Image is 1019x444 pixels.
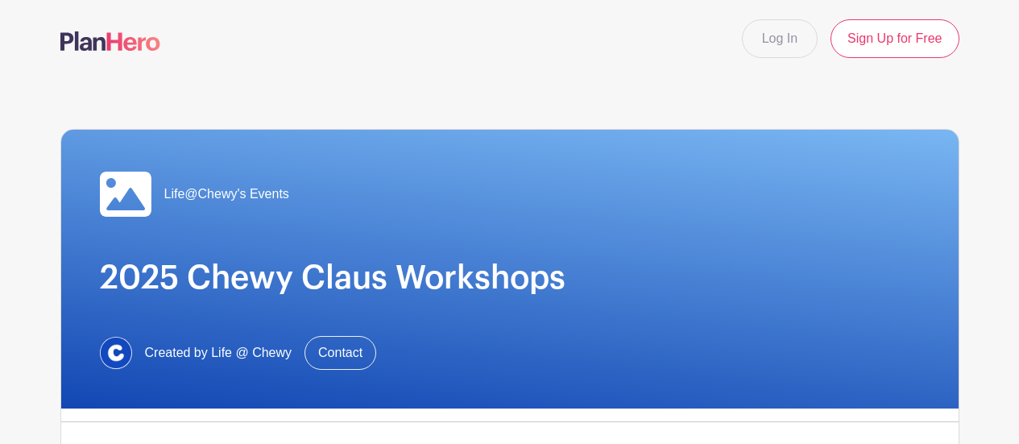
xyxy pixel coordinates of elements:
[742,19,818,58] a: Log In
[145,343,292,363] span: Created by Life @ Chewy
[831,19,959,58] a: Sign Up for Free
[100,337,132,369] img: 1629734264472.jfif
[100,259,920,297] h1: 2025 Chewy Claus Workshops
[164,185,289,204] span: Life@Chewy's Events
[304,336,376,370] a: Contact
[60,31,160,51] img: logo-507f7623f17ff9eddc593b1ce0a138ce2505c220e1c5a4e2b4648c50719b7d32.svg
